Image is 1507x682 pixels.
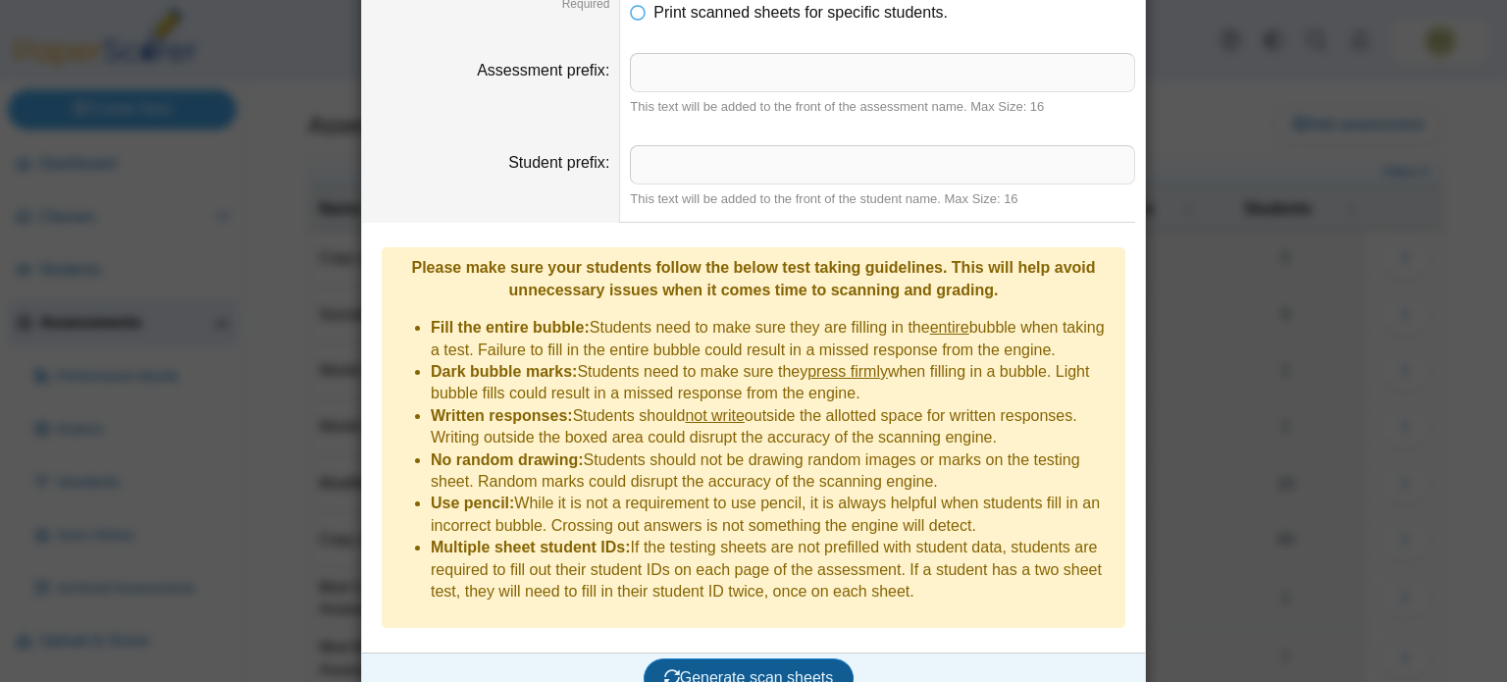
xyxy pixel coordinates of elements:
div: This text will be added to the front of the student name. Max Size: 16 [630,190,1135,208]
b: Written responses: [431,407,573,424]
li: While it is not a requirement to use pencil, it is always helpful when students fill in an incorr... [431,493,1116,537]
li: Students need to make sure they are filling in the bubble when taking a test. Failure to fill in ... [431,317,1116,361]
li: Students should not be drawing random images or marks on the testing sheet. Random marks could di... [431,449,1116,494]
span: Print scanned sheets for specific students. [653,4,948,21]
u: entire [930,319,969,336]
u: not write [685,407,744,424]
label: Student prefix [508,154,609,171]
b: Please make sure your students follow the below test taking guidelines. This will help avoid unne... [411,259,1095,297]
b: Fill the entire bubble: [431,319,590,336]
li: Students should outside the allotted space for written responses. Writing outside the boxed area ... [431,405,1116,449]
u: press firmly [807,363,888,380]
label: Assessment prefix [477,62,609,79]
b: Use pencil: [431,495,514,511]
li: Students need to make sure they when filling in a bubble. Light bubble fills could result in a mi... [431,361,1116,405]
b: No random drawing: [431,451,584,468]
li: If the testing sheets are not prefilled with student data, students are required to fill out thei... [431,537,1116,603]
div: This text will be added to the front of the assessment name. Max Size: 16 [630,98,1135,116]
b: Dark bubble marks: [431,363,577,380]
b: Multiple sheet student IDs: [431,539,631,555]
